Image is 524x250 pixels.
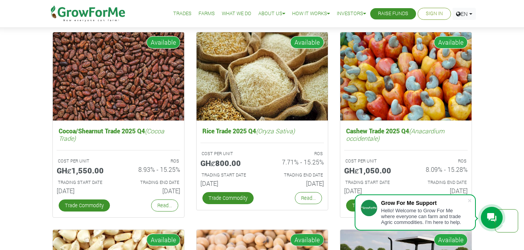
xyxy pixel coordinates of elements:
[269,172,323,178] p: Estimated Trading End Date
[146,234,180,246] span: Available
[290,36,324,49] span: Available
[434,234,468,246] span: Available
[202,192,254,204] a: Trade Commodity
[124,166,180,173] h6: 8.93% - 15.25%
[345,179,399,186] p: Estimated Trading Start Date
[434,36,468,49] span: Available
[412,187,468,194] h6: [DATE]
[200,125,324,136] h5: Rice Trade 2025 Q4
[146,36,180,49] span: Available
[337,10,366,18] a: Investors
[344,125,468,144] h5: Cashew Trade 2025 Q4
[381,200,467,206] div: Grow For Me Support
[202,172,255,178] p: Estimated Trading Start Date
[198,10,215,18] a: Farms
[292,10,330,18] a: How it Works
[59,127,164,142] i: (Cocoa Trade)
[378,10,408,18] a: Raise Funds
[258,10,285,18] a: About Us
[59,199,110,212] a: Trade Commodity
[269,150,323,157] p: ROS
[124,187,180,194] h6: [DATE]
[268,158,324,166] h6: 7.71% - 15.25%
[413,158,467,164] p: ROS
[200,158,256,168] h5: GHȼ800.00
[256,127,295,135] i: (Oryza Sativa)
[125,158,179,164] p: ROS
[295,192,322,204] a: Read...
[200,180,256,187] h6: [DATE]
[173,10,191,18] a: Trades
[290,234,324,246] span: Available
[345,158,399,164] p: COST PER UNIT
[340,32,472,121] img: growforme image
[346,127,444,142] i: (Anacardium occidentale)
[453,8,476,20] a: EN
[57,187,113,194] h6: [DATE]
[412,166,468,173] h6: 8.09% - 15.28%
[344,187,400,194] h6: [DATE]
[57,166,113,175] h5: GHȼ1,550.00
[197,32,328,121] img: growforme image
[426,10,443,18] a: Sign In
[53,32,184,121] img: growforme image
[151,199,178,212] a: Read...
[344,166,400,175] h5: GHȼ1,050.00
[58,179,111,186] p: Estimated Trading Start Date
[268,180,324,187] h6: [DATE]
[381,208,467,225] div: Hello! Welcome to Grow For Me where everyone can farm and trade Agric commodities. I'm here to help.
[202,150,255,157] p: COST PER UNIT
[222,10,251,18] a: What We Do
[125,179,179,186] p: Estimated Trading End Date
[58,158,111,164] p: COST PER UNIT
[346,199,397,212] a: Trade Commodity
[413,179,467,186] p: Estimated Trading End Date
[57,125,180,144] h5: Cocoa/Shearnut Trade 2025 Q4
